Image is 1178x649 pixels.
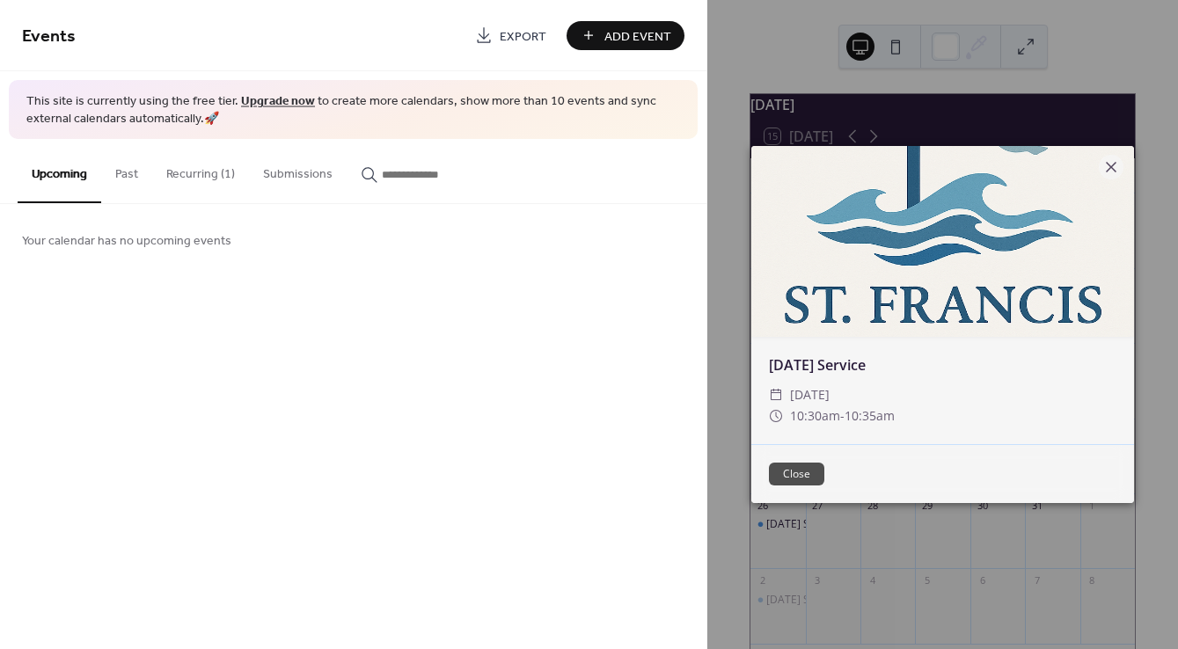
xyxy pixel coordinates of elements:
span: - [840,407,845,424]
button: Submissions [249,139,347,201]
button: Close [769,463,824,485]
a: Upgrade now [241,90,315,113]
span: This site is currently using the free tier. to create more calendars, show more than 10 events an... [26,93,680,128]
span: 10:30am [790,407,840,424]
button: Past [101,139,152,201]
div: [DATE] Service [751,354,1134,376]
button: Upcoming [18,139,101,203]
span: Export [500,27,546,46]
span: Your calendar has no upcoming events [22,232,231,251]
span: Events [22,19,76,54]
span: [DATE] [790,384,830,405]
button: Add Event [567,21,684,50]
button: Recurring (1) [152,139,249,201]
span: 10:35am [845,407,895,424]
span: Add Event [604,27,671,46]
a: Export [462,21,560,50]
div: ​ [769,384,783,405]
div: ​ [769,405,783,427]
